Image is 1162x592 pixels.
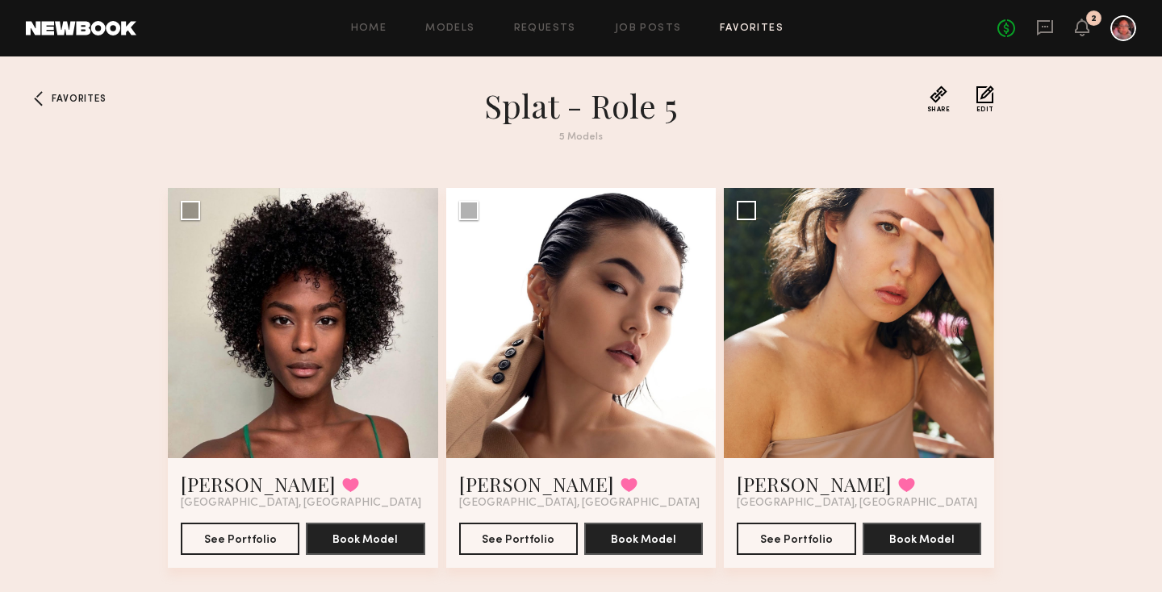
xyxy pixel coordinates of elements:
h1: Splat - Role 5 [290,85,871,126]
a: Book Model [584,532,703,545]
button: See Portfolio [181,523,299,555]
div: 5 Models [290,132,871,143]
button: Book Model [584,523,703,555]
a: Job Posts [615,23,682,34]
button: Book Model [306,523,424,555]
a: Models [425,23,474,34]
button: See Portfolio [459,523,578,555]
a: Favorites [26,85,52,111]
div: 2 [1091,15,1097,23]
a: Favorites [720,23,784,34]
a: [PERSON_NAME] [459,471,614,497]
a: Book Model [306,532,424,545]
button: Share [927,85,951,113]
a: Requests [514,23,576,34]
a: Book Model [863,532,981,545]
span: Favorites [52,94,106,104]
span: Edit [976,106,994,113]
a: [PERSON_NAME] [737,471,892,497]
button: Book Model [863,523,981,555]
button: See Portfolio [737,523,855,555]
a: Home [351,23,387,34]
a: [PERSON_NAME] [181,471,336,497]
span: Share [927,106,951,113]
span: [GEOGRAPHIC_DATA], [GEOGRAPHIC_DATA] [181,497,421,510]
span: [GEOGRAPHIC_DATA], [GEOGRAPHIC_DATA] [459,497,700,510]
span: [GEOGRAPHIC_DATA], [GEOGRAPHIC_DATA] [737,497,977,510]
button: Edit [976,85,994,113]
